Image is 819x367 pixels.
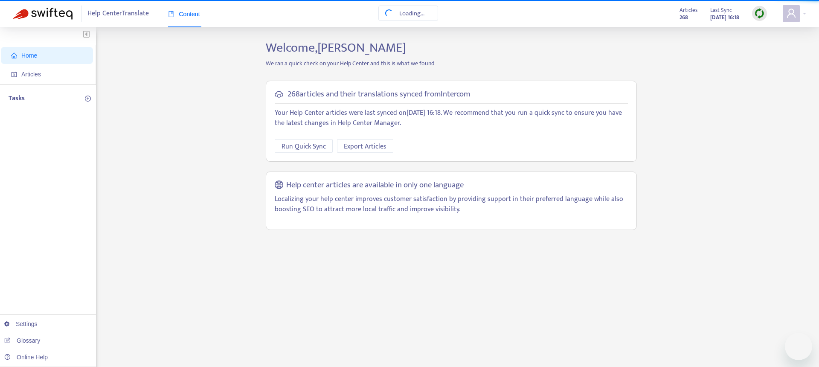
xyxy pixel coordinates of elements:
[680,13,688,22] strong: 268
[85,96,91,102] span: plus-circle
[4,320,38,327] a: Settings
[9,93,25,104] p: Tasks
[87,6,149,22] span: Help Center Translate
[275,194,628,215] p: Localizing your help center improves customer satisfaction by providing support in their preferre...
[288,90,470,99] h5: 268 articles and their translations synced from Intercom
[344,141,386,152] span: Export Articles
[13,8,73,20] img: Swifteq
[275,108,628,128] p: Your Help Center articles were last synced on [DATE] 16:18 . We recommend that you run a quick sy...
[754,8,765,19] img: sync.dc5367851b00ba804db3.png
[710,13,739,22] strong: [DATE] 16:18
[4,354,48,361] a: Online Help
[275,181,283,190] span: global
[337,139,393,153] button: Export Articles
[275,139,333,153] button: Run Quick Sync
[168,11,174,17] span: book
[168,11,200,17] span: Content
[259,59,643,68] p: We ran a quick check on your Help Center and this is what we found
[786,8,796,18] span: user
[21,52,37,59] span: Home
[282,141,326,152] span: Run Quick Sync
[286,181,464,190] h5: Help center articles are available in only one language
[785,333,812,360] iframe: Button to launch messaging window
[710,6,732,15] span: Last Sync
[680,6,697,15] span: Articles
[11,71,17,77] span: account-book
[266,37,406,58] span: Welcome, [PERSON_NAME]
[4,337,40,344] a: Glossary
[275,90,283,99] span: cloud-sync
[11,52,17,58] span: home
[21,71,41,78] span: Articles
